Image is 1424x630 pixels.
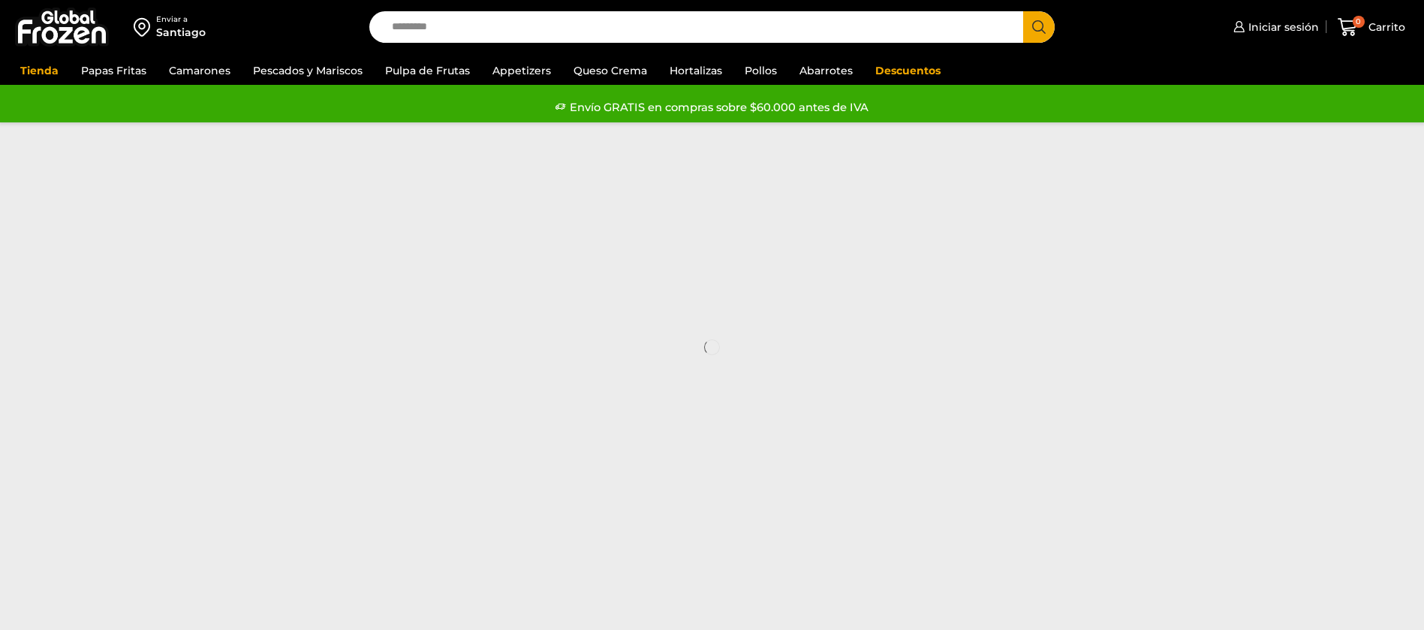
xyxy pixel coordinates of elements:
a: Descuentos [868,56,948,85]
a: Tienda [13,56,66,85]
a: Pescados y Mariscos [245,56,370,85]
a: Queso Crema [566,56,655,85]
a: Pollos [737,56,784,85]
span: Iniciar sesión [1245,20,1319,35]
a: Appetizers [485,56,558,85]
a: Iniciar sesión [1230,12,1319,42]
span: 0 [1353,16,1365,28]
img: address-field-icon.svg [134,14,156,40]
a: Camarones [161,56,238,85]
div: Santiago [156,25,206,40]
a: Abarrotes [792,56,860,85]
a: Hortalizas [662,56,730,85]
a: Papas Fritas [74,56,154,85]
span: Carrito [1365,20,1405,35]
a: Pulpa de Frutas [378,56,477,85]
button: Search button [1023,11,1055,43]
div: Enviar a [156,14,206,25]
a: 0 Carrito [1334,10,1409,45]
